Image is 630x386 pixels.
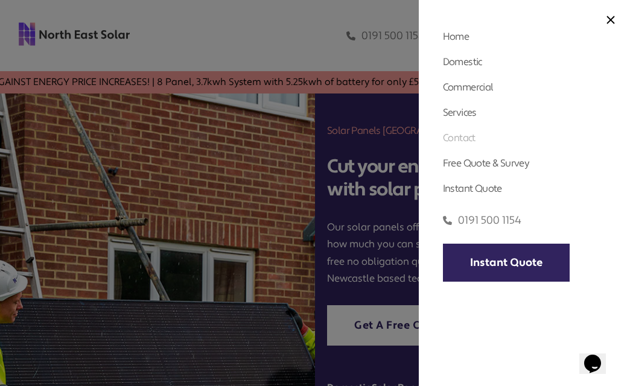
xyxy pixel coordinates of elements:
[443,182,502,195] a: Instant Quote
[579,338,618,374] iframe: chat widget
[443,157,530,169] a: Free Quote & Survey
[443,214,452,227] img: phone icon
[606,16,615,24] img: close icon
[443,55,482,68] a: Domestic
[443,30,469,43] a: Home
[443,214,521,227] a: 0191 500 1154
[443,244,570,282] a: Instant Quote
[443,106,477,119] a: Services
[443,131,476,144] a: Contact
[443,81,494,93] a: Commercial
